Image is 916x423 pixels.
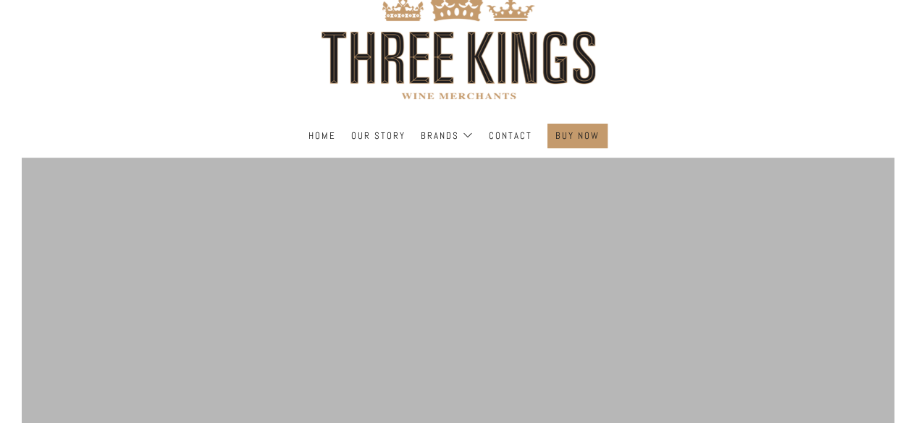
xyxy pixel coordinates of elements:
[308,124,336,148] a: Home
[421,124,474,148] a: Brands
[489,124,532,148] a: Contact
[555,124,600,148] a: BUY NOW
[351,124,406,148] a: Our Story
